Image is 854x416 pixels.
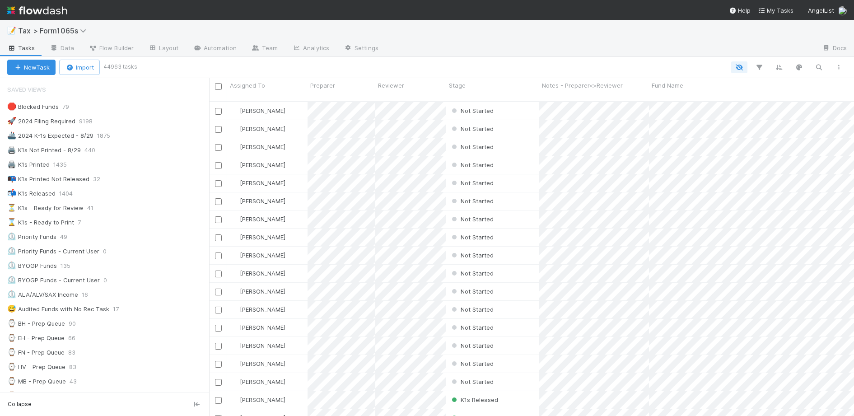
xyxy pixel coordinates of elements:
span: ⏲️ [7,290,16,298]
div: [PERSON_NAME] [231,305,285,314]
span: [PERSON_NAME] [240,360,285,367]
a: Flow Builder [81,42,141,56]
span: 16 [82,289,97,300]
span: 🚢 [7,131,16,139]
span: Flow Builder [89,43,134,52]
div: [PERSON_NAME] [231,341,285,350]
span: 📝 [7,27,16,34]
span: 1435 [53,159,76,170]
span: 9198 [79,116,102,127]
img: avatar_d45d11ee-0024-4901-936f-9df0a9cc3b4e.png [231,252,238,259]
a: Team [244,42,285,56]
span: [PERSON_NAME] [240,197,285,205]
span: Not Started [450,270,494,277]
a: Data [42,42,81,56]
span: [PERSON_NAME] [240,252,285,259]
div: Help [729,6,751,15]
input: Toggle All Rows Selected [215,83,222,90]
span: [PERSON_NAME] [240,378,285,385]
span: ⌚ [7,334,16,341]
span: Assigned To [230,81,265,90]
img: avatar_d45d11ee-0024-4901-936f-9df0a9cc3b4e.png [231,306,238,313]
input: Toggle Row Selected [215,271,222,277]
span: 241 [76,390,95,402]
span: 83 [69,361,85,373]
button: Import [59,60,100,75]
img: avatar_d45d11ee-0024-4901-936f-9df0a9cc3b4e.png [231,125,238,132]
input: Toggle Row Selected [215,379,222,386]
span: ⏲️ [7,233,16,240]
span: Not Started [450,288,494,295]
button: NewTask [7,60,56,75]
div: FN - Prep Queue [7,347,65,358]
span: 1875 [97,130,119,141]
div: Not Started [450,215,494,224]
span: [PERSON_NAME] [240,107,285,114]
span: Not Started [450,161,494,168]
input: Toggle Row Selected [215,252,222,259]
img: avatar_d45d11ee-0024-4901-936f-9df0a9cc3b4e.png [231,396,238,403]
div: Not Started [450,287,494,296]
span: 440 [84,145,104,156]
div: [PERSON_NAME] [231,215,285,224]
span: 🖨️ [7,160,16,168]
div: [PERSON_NAME] [231,142,285,151]
span: [PERSON_NAME] [240,125,285,132]
input: Toggle Row Selected [215,198,222,205]
span: 0 [103,275,116,286]
span: 83 [68,347,84,358]
img: avatar_d45d11ee-0024-4901-936f-9df0a9cc3b4e.png [231,270,238,277]
a: My Tasks [758,6,793,15]
span: Notes - Preparer<>Reviewer [542,81,623,90]
img: avatar_d45d11ee-0024-4901-936f-9df0a9cc3b4e.png [231,324,238,331]
a: Settings [336,42,386,56]
img: avatar_d45d11ee-0024-4901-936f-9df0a9cc3b4e.png [231,197,238,205]
input: Toggle Row Selected [215,144,222,151]
span: ⌚ [7,377,16,385]
div: Not Started [450,106,494,115]
input: Toggle Row Selected [215,234,222,241]
span: Not Started [450,306,494,313]
span: Not Started [450,342,494,349]
span: [PERSON_NAME] [240,306,285,313]
span: Not Started [450,143,494,150]
span: 79 [62,101,78,112]
div: Not Started [450,323,494,332]
span: [PERSON_NAME] [240,215,285,223]
span: 🖨️ [7,146,16,154]
span: Not Started [450,125,494,132]
input: Toggle Row Selected [215,162,222,169]
div: Not Started [450,251,494,260]
input: Toggle Row Selected [215,180,222,187]
img: avatar_d45d11ee-0024-4901-936f-9df0a9cc3b4e.png [231,288,238,295]
div: 2024 K-1s Expected - 8/29 [7,130,93,141]
img: avatar_d45d11ee-0024-4901-936f-9df0a9cc3b4e.png [231,215,238,223]
span: ⌚ [7,319,16,327]
span: ⏳ [7,204,16,211]
span: 🚀 [7,117,16,125]
span: ⌚ [7,348,16,356]
span: [PERSON_NAME] [240,342,285,349]
span: 41 [87,202,103,214]
span: Preparer [310,81,335,90]
div: Not Started [450,142,494,151]
input: Toggle Row Selected [215,126,222,133]
div: Priority Funds - Current User [7,246,99,257]
span: 135 [61,260,79,271]
img: avatar_d45d11ee-0024-4901-936f-9df0a9cc3b4e.png [231,161,238,168]
div: Not Started [450,359,494,368]
div: [PERSON_NAME] [231,251,285,260]
div: K1s Printed Not Released [7,173,89,185]
span: Not Started [450,215,494,223]
div: [PERSON_NAME] [231,160,285,169]
span: 1404 [59,188,82,199]
div: Not Started [450,341,494,350]
div: Not Started [450,160,494,169]
div: Not Started [450,178,494,187]
span: [PERSON_NAME] [240,179,285,187]
input: Toggle Row Selected [215,325,222,332]
span: 😅 [7,305,16,313]
span: My Tasks [758,7,793,14]
input: Toggle Row Selected [215,289,222,295]
div: K1s Released [450,395,498,404]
